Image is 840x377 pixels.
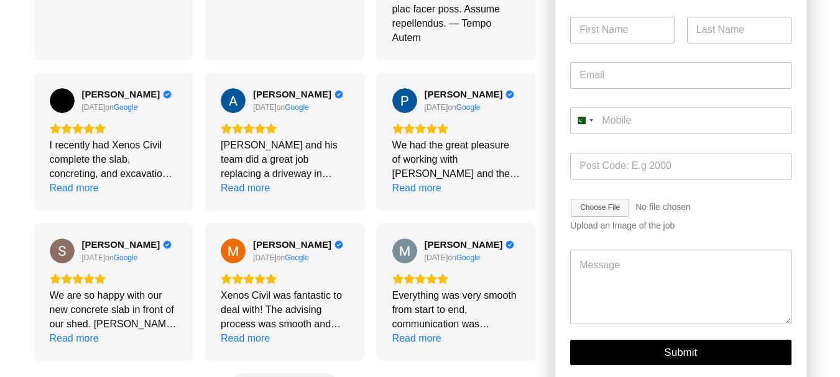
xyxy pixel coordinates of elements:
[285,102,309,112] div: Google
[456,253,481,263] div: Google
[425,89,503,100] span: [PERSON_NAME]
[50,123,178,134] div: Rating: 5.0 out of 5
[221,88,246,113] a: View on Google
[425,102,448,112] div: [DATE]
[456,102,481,112] a: View on Google
[570,220,791,231] div: Upload an Image of the job
[335,90,343,99] div: Verified Customer
[285,253,309,263] a: View on Google
[425,239,503,250] span: [PERSON_NAME]
[50,88,75,113] a: View on Google
[570,340,791,365] button: Submit
[570,152,791,179] input: Post Code: E.g 2000
[253,89,331,100] span: [PERSON_NAME]
[456,102,481,112] div: Google
[570,107,598,134] button: Selected country
[50,273,178,284] div: Rating: 5.0 out of 5
[687,16,792,43] input: Last Name
[221,123,349,134] div: Rating: 5.0 out of 5
[163,90,172,99] div: Verified Customer
[221,273,349,284] div: Rating: 5.0 out of 5
[114,253,138,263] a: View on Google
[335,240,343,249] div: Verified Customer
[253,253,277,263] div: [DATE]
[50,138,178,181] div: I recently had Xenos Civil complete the slab, concreting, and excavation work for my granny flat,...
[82,89,172,100] a: Review by Hazar Cevikoglu
[221,238,246,263] a: View on Google
[285,102,309,112] a: View on Google
[425,102,456,112] div: on
[425,239,515,250] a: Review by Mani G
[50,181,99,195] div: Read more
[82,89,160,100] span: [PERSON_NAME]
[570,16,675,43] input: First Name
[50,238,75,263] img: Scott Prioste
[253,239,331,250] span: [PERSON_NAME]
[253,253,285,263] div: on
[50,88,75,113] img: Hazar Cevikoglu
[570,107,791,134] input: Mobile
[392,88,417,113] a: View on Google
[456,253,481,263] a: View on Google
[425,253,448,263] div: [DATE]
[82,102,106,112] div: [DATE]
[221,331,270,345] div: Read more
[221,238,246,263] img: Monique Pereira
[114,102,138,112] a: View on Google
[392,288,520,331] div: Everything was very smooth from start to end, communication was excellent. The team at [GEOGRAPHI...
[163,240,172,249] div: Verified Customer
[253,239,343,250] a: Review by Monique Pereira
[114,253,138,263] div: Google
[392,331,441,345] div: Read more
[425,89,515,100] a: Review by Penny Stylianou
[570,61,791,88] input: Email
[50,288,178,331] div: We are so happy with our new concrete slab in front of our shed. [PERSON_NAME] and [PERSON_NAME] ...
[392,238,417,263] a: View on Google
[392,181,441,195] div: Read more
[221,288,349,331] div: Xenos Civil was fantastic to deal with! The advising process was smooth and easy from start to fi...
[392,88,417,113] img: Penny Stylianou
[82,102,114,112] div: on
[221,88,246,113] img: Andrew Stassen
[253,102,277,112] div: [DATE]
[82,253,114,263] div: on
[82,253,106,263] div: [DATE]
[392,273,520,284] div: Rating: 5.0 out of 5
[505,240,514,249] div: Verified Customer
[392,238,417,263] img: Mani G
[221,138,349,181] div: [PERSON_NAME] and his team did a great job replacing a driveway in [GEOGRAPHIC_DATA] for me. The ...
[82,239,172,250] a: Review by Scott Prioste
[253,102,285,112] div: on
[425,253,456,263] div: on
[253,89,343,100] a: Review by Andrew Stassen
[114,102,138,112] div: Google
[50,331,99,345] div: Read more
[285,253,309,263] div: Google
[392,138,520,181] div: We had the great pleasure of working with [PERSON_NAME] and the team. From our first meeting to t...
[392,123,520,134] div: Rating: 5.0 out of 5
[50,238,75,263] a: View on Google
[221,181,270,195] div: Read more
[505,90,514,99] div: Verified Customer
[82,239,160,250] span: [PERSON_NAME]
